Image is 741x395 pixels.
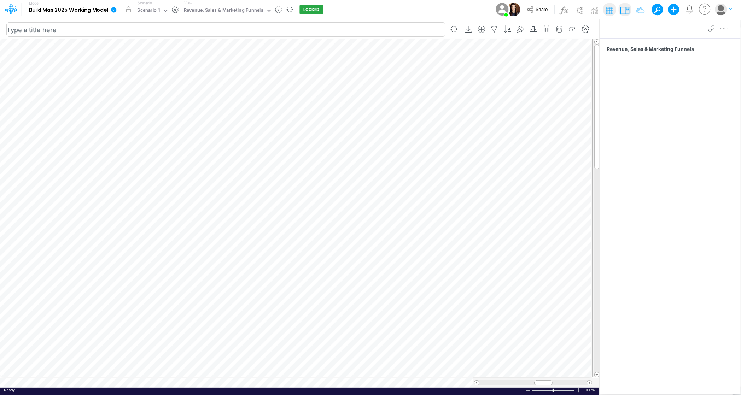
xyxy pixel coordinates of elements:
[507,3,520,16] img: User Image Icon
[536,6,548,12] span: Share
[4,388,15,393] div: In Ready mode
[523,4,553,15] button: Share
[184,0,192,6] label: View
[607,45,736,53] span: Revenue, Sales & Marketing Funnels
[585,388,596,393] div: Zoom level
[576,388,582,393] div: Zoom In
[607,58,741,156] iframe: FastComments
[29,7,108,13] b: Build Mas 2025 Working Model
[685,5,694,13] a: Notifications
[138,0,152,6] label: Scenario
[532,388,576,393] div: Zoom
[137,7,160,15] div: Scenario 1
[525,388,531,393] div: Zoom Out
[585,388,596,393] span: 100%
[4,388,15,392] span: Ready
[494,1,510,17] img: User Image Icon
[29,1,40,6] label: Model
[184,7,263,15] div: Revenue, Sales & Marketing Funnels
[553,389,554,392] div: Zoom
[299,5,323,14] button: LOCKED
[6,22,445,37] input: Type a title here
